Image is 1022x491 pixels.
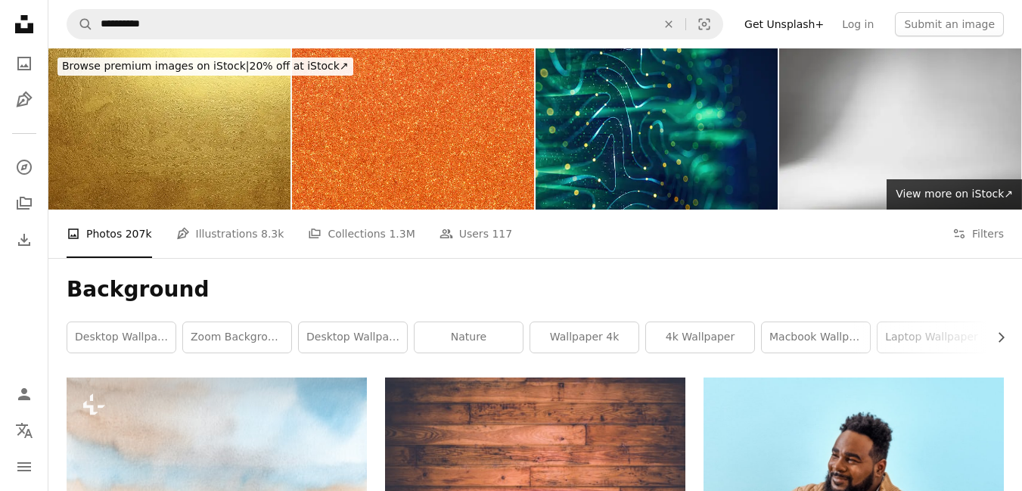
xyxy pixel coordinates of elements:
[9,225,39,255] a: Download History
[62,60,249,72] span: Browse premium images on iStock |
[652,10,685,39] button: Clear
[9,48,39,79] a: Photos
[67,10,93,39] button: Search Unsplash
[389,225,415,242] span: 1.3M
[492,225,512,242] span: 117
[48,48,362,85] a: Browse premium images on iStock|20% off at iStock↗
[385,471,685,484] a: brown wooden board
[952,210,1004,258] button: Filters
[536,48,778,210] img: Technology Background with Flowing Lines and Light Particles
[530,322,638,353] a: wallpaper 4k
[9,9,39,42] a: Home — Unsplash
[896,188,1013,200] span: View more on iStock ↗
[67,276,1004,303] h1: Background
[735,12,833,36] a: Get Unsplash+
[415,322,523,353] a: nature
[9,188,39,219] a: Collections
[67,9,723,39] form: Find visuals sitewide
[9,452,39,482] button: Menu
[779,48,1021,210] img: Abstract white background
[887,179,1022,210] a: View more on iStock↗
[67,475,367,489] a: a watercolor painting of a sky with clouds
[9,152,39,182] a: Explore
[183,322,291,353] a: zoom background
[292,48,534,210] img: orange glitter texture abstract background
[261,225,284,242] span: 8.3k
[987,322,1004,353] button: scroll list to the right
[67,322,176,353] a: desktop wallpapers
[762,322,870,353] a: macbook wallpaper
[895,12,1004,36] button: Submit an image
[440,210,512,258] a: Users 117
[646,322,754,353] a: 4k wallpaper
[9,379,39,409] a: Log in / Sign up
[62,60,349,72] span: 20% off at iStock ↗
[308,210,415,258] a: Collections 1.3M
[878,322,986,353] a: laptop wallpaper
[48,48,290,210] img: Brushed Gold
[9,415,39,446] button: Language
[176,210,284,258] a: Illustrations 8.3k
[833,12,883,36] a: Log in
[686,10,722,39] button: Visual search
[299,322,407,353] a: desktop wallpaper
[9,85,39,115] a: Illustrations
